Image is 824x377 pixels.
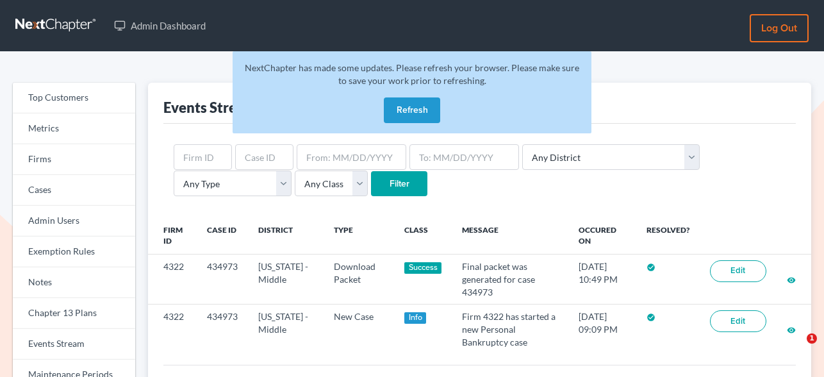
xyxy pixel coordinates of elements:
[13,267,135,298] a: Notes
[324,255,394,305] td: Download Packet
[787,276,796,285] i: visibility
[148,255,197,305] td: 4322
[174,144,232,170] input: Firm ID
[647,313,655,322] i: check_circle
[710,260,766,282] a: Edit
[647,263,655,272] i: check_circle
[197,305,248,355] td: 434973
[409,144,519,170] input: To: MM/DD/YYYY
[197,255,248,305] td: 434973
[197,217,248,255] th: Case ID
[13,298,135,329] a: Chapter 13 Plans
[384,97,440,123] button: Refresh
[404,312,426,324] div: Info
[787,324,796,335] a: visibility
[787,274,796,285] a: visibility
[371,171,427,197] input: Filter
[787,326,796,335] i: visibility
[13,237,135,267] a: Exemption Rules
[13,175,135,206] a: Cases
[108,14,212,37] a: Admin Dashboard
[324,305,394,355] td: New Case
[248,305,324,355] td: [US_STATE] - Middle
[568,305,636,355] td: [DATE] 09:09 PM
[297,144,406,170] input: From: MM/DD/YYYY
[710,310,766,332] a: Edit
[404,262,441,274] div: Success
[394,217,452,255] th: Class
[324,217,394,255] th: Type
[452,305,569,355] td: Firm 4322 has started a new Personal Bankruptcy case
[13,206,135,237] a: Admin Users
[568,255,636,305] td: [DATE] 10:49 PM
[248,217,324,255] th: District
[636,217,700,255] th: Resolved?
[13,144,135,175] a: Firms
[148,305,197,355] td: 4322
[148,217,197,255] th: Firm ID
[568,217,636,255] th: Occured On
[452,217,569,255] th: Message
[13,83,135,113] a: Top Customers
[13,329,135,360] a: Events Stream
[248,255,324,305] td: [US_STATE] - Middle
[452,255,569,305] td: Final packet was generated for case 434973
[780,333,811,364] iframe: Intercom live chat
[235,144,293,170] input: Case ID
[807,333,817,344] span: 1
[750,14,809,42] a: Log out
[245,62,579,86] span: NextChapter has made some updates. Please refresh your browser. Please make sure to save your wor...
[13,113,135,144] a: Metrics
[163,98,256,117] div: Events Stream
